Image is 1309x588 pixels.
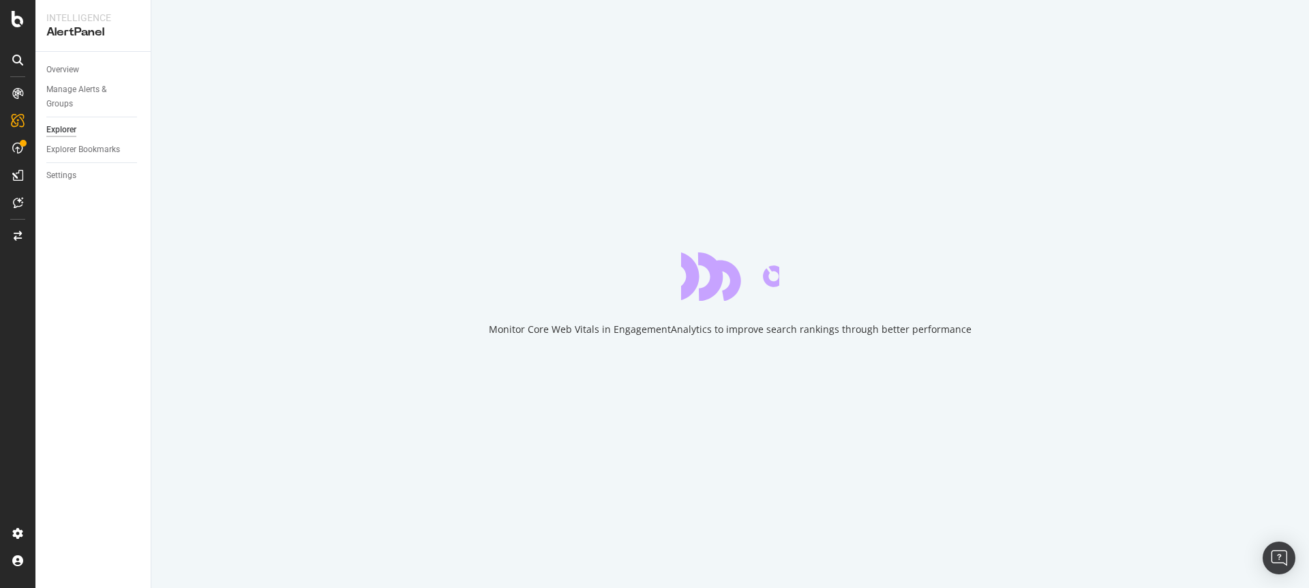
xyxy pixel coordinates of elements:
div: Overview [46,63,79,77]
div: AlertPanel [46,25,140,40]
div: Manage Alerts & Groups [46,83,128,111]
a: Overview [46,63,141,77]
div: Intelligence [46,11,140,25]
div: Explorer [46,123,76,137]
div: Explorer Bookmarks [46,143,120,157]
div: Settings [46,168,76,183]
div: Open Intercom Messenger [1263,542,1295,574]
div: animation [681,252,779,301]
a: Manage Alerts & Groups [46,83,141,111]
div: Monitor Core Web Vitals in EngagementAnalytics to improve search rankings through better performance [489,323,972,336]
a: Explorer [46,123,141,137]
a: Settings [46,168,141,183]
a: Explorer Bookmarks [46,143,141,157]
